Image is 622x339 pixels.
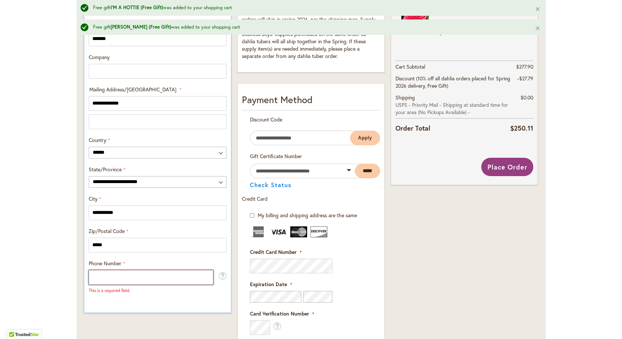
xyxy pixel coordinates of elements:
iframe: Launch Accessibility Center [5,313,26,333]
div: Payment Method [242,93,380,110]
strong: I'M A HOTTIE (Free Gift) [111,4,163,11]
strong: [PERSON_NAME] (Free Gift) [111,24,171,30]
button: Check Status [250,182,291,188]
span: Credit Card [242,195,268,202]
span: Country [89,136,106,143]
img: MasterCard [290,226,307,237]
span: $250.11 [510,124,533,132]
span: Company [89,54,110,61]
span: This is a required field. [89,288,130,293]
span: Apply [358,135,372,141]
div: Free gift was added to your shopping cart [93,24,524,31]
span: City [89,195,97,202]
span: Mailing Address/[GEOGRAPHIC_DATA] [89,86,176,93]
img: American Express [250,226,267,237]
span: Expiration Date [250,281,287,288]
div: Free gift was added to your shopping cart [93,4,524,11]
button: Place Order [481,158,534,176]
span: $17.90 [439,29,455,36]
th: Cart Subtotal [395,61,510,73]
span: Card Verification Number [250,310,309,317]
span: Zip/Postal Code [89,227,125,234]
span: State/Province [89,166,122,173]
span: $277.90 [516,63,533,70]
img: Visa [270,226,287,237]
span: Shipping [395,94,415,101]
span: Phone Number [89,260,121,267]
span: $0.00 [520,94,533,101]
img: Discover [310,226,327,237]
span: My billing and shipping address are the same [258,212,357,219]
span: Discount (10% off all dahlia orders placed for Spring 2026 delivery, Free Gift) [395,75,510,89]
span: Credit Card Number [250,248,297,255]
button: Apply [350,131,380,145]
span: USPS - Priority Mail - Shipping at standard time for your area (No Pickups Available) - [395,101,510,116]
span: -$27.79 [517,75,533,82]
strong: Order Total [395,123,430,133]
span: Gift Certificate Number [250,153,302,160]
span: Place Order [487,163,527,171]
span: Discount Code [250,116,282,123]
